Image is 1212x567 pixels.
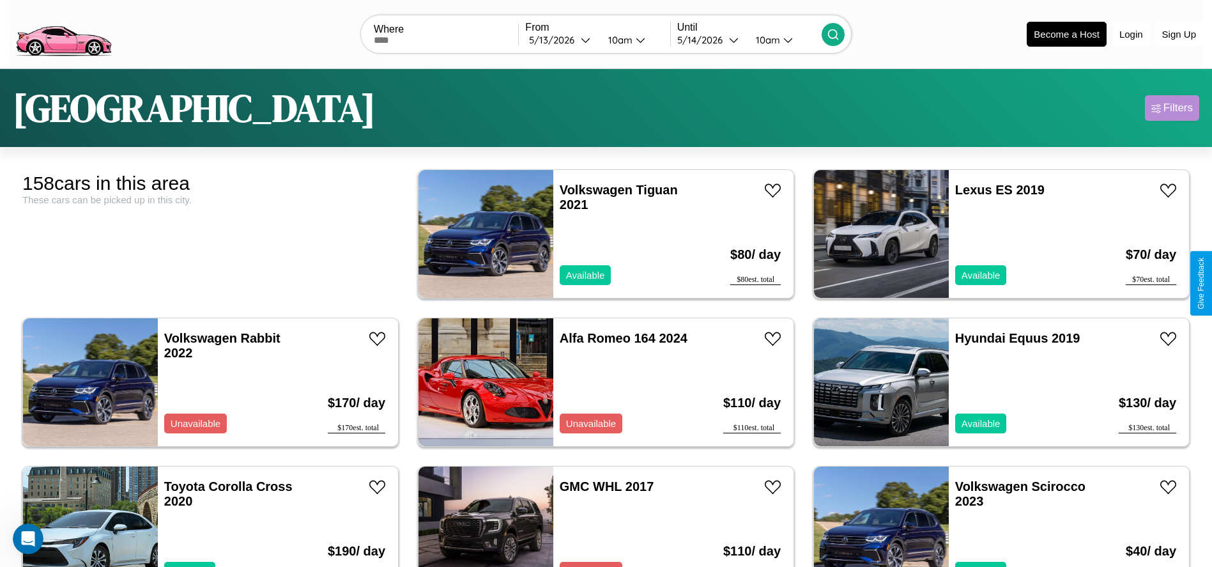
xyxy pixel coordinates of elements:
[328,383,385,423] h3: $ 170 / day
[1113,22,1149,46] button: Login
[560,331,687,345] a: Alfa Romeo 164 2024
[10,6,117,59] img: logo
[164,331,280,360] a: Volkswagen Rabbit 2022
[1156,22,1202,46] button: Sign Up
[1126,235,1176,275] h3: $ 70 / day
[677,34,729,46] div: 5 / 14 / 2026
[1145,95,1199,121] button: Filters
[955,479,1085,508] a: Volkswagen Scirocco 2023
[22,194,399,205] div: These cars can be picked up in this city.
[1027,22,1107,47] button: Become a Host
[1119,383,1176,423] h3: $ 130 / day
[1163,102,1193,114] div: Filters
[1197,258,1206,309] div: Give Feedback
[13,524,43,554] iframe: Intercom live chat
[525,33,597,47] button: 5/13/2026
[171,415,220,432] p: Unavailable
[955,183,1045,197] a: Lexus ES 2019
[730,235,781,275] h3: $ 80 / day
[560,183,678,212] a: Volkswagen Tiguan 2021
[13,82,376,134] h1: [GEOGRAPHIC_DATA]
[746,33,822,47] button: 10am
[1126,275,1176,285] div: $ 70 est. total
[749,34,783,46] div: 10am
[962,267,1001,284] p: Available
[560,479,654,493] a: GMC WHL 2017
[328,423,385,433] div: $ 170 est. total
[525,22,670,33] label: From
[677,22,822,33] label: Until
[529,34,581,46] div: 5 / 13 / 2026
[566,415,616,432] p: Unavailable
[955,331,1080,345] a: Hyundai Equus 2019
[602,34,636,46] div: 10am
[730,275,781,285] div: $ 80 est. total
[566,267,605,284] p: Available
[962,415,1001,432] p: Available
[723,383,781,423] h3: $ 110 / day
[164,479,293,508] a: Toyota Corolla Cross 2020
[1119,423,1176,433] div: $ 130 est. total
[22,173,399,194] div: 158 cars in this area
[598,33,670,47] button: 10am
[374,24,518,35] label: Where
[723,423,781,433] div: $ 110 est. total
